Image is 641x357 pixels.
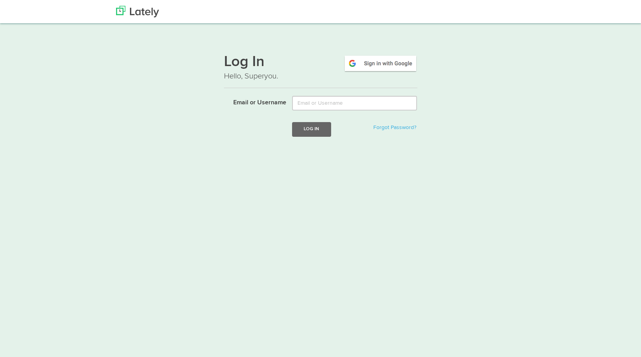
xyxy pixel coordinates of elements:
label: Email or Username [218,96,287,107]
button: Log In [292,122,331,136]
a: Forgot Password? [373,125,416,130]
h1: Log In [224,54,417,71]
input: Email or Username [292,96,417,110]
img: Lately [116,6,159,17]
img: google-signin.png [344,54,417,72]
p: Hello, Superyou. [224,71,417,82]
